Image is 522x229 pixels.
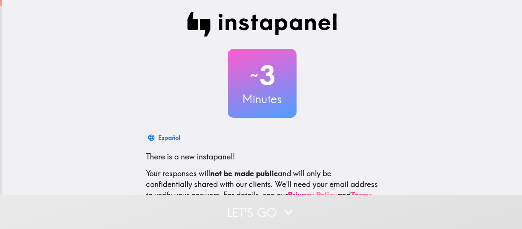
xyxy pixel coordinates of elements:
[146,168,378,200] p: Your responses will and will only be confidentially shared with our clients. We'll need your emai...
[228,91,297,107] h3: Minutes
[146,152,235,161] span: There is a new instapanel!
[210,169,278,178] b: not be made public
[228,60,297,91] h2: 3
[158,132,180,143] div: Español
[288,190,337,200] a: Privacy Policy
[187,12,337,37] img: Instapanel
[351,190,372,200] a: Terms
[249,64,259,87] span: ~
[146,130,183,145] button: Español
